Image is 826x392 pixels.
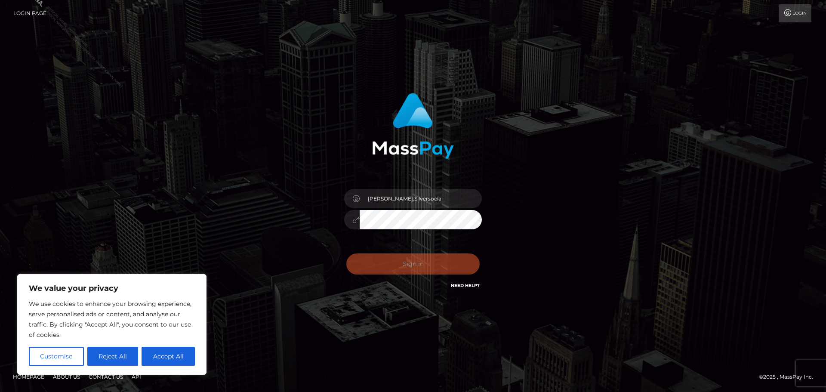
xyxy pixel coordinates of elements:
[372,93,454,159] img: MassPay Login
[29,283,195,293] p: We value your privacy
[9,370,48,383] a: Homepage
[142,347,195,366] button: Accept All
[17,274,206,375] div: We value your privacy
[13,4,46,22] a: Login Page
[128,370,145,383] a: API
[29,347,84,366] button: Customise
[85,370,126,383] a: Contact Us
[29,299,195,340] p: We use cookies to enhance your browsing experience, serve personalised ads or content, and analys...
[759,372,820,382] div: © 2025 , MassPay Inc.
[779,4,811,22] a: Login
[360,189,482,208] input: Username...
[49,370,83,383] a: About Us
[87,347,139,366] button: Reject All
[451,283,480,288] a: Need Help?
